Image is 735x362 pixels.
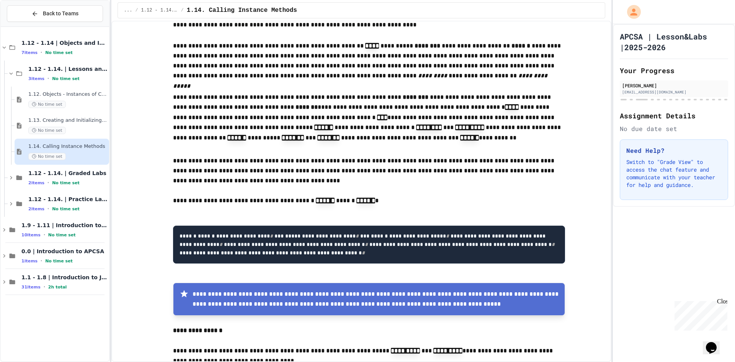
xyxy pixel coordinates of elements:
[181,7,184,13] span: /
[52,180,80,185] span: No time set
[7,5,103,22] button: Back to Teams
[44,284,45,290] span: •
[21,222,108,229] span: 1.9 - 1.11 | Introduction to Methods
[135,7,138,13] span: /
[21,50,38,55] span: 7 items
[187,6,297,15] span: 1.14. Calling Instance Methods
[622,82,726,89] div: [PERSON_NAME]
[619,3,643,21] div: My Account
[43,10,78,18] span: Back to Teams
[47,75,49,82] span: •
[671,298,727,331] iframe: chat widget
[28,196,108,203] span: 1.12 - 1.14. | Practice Labs
[45,50,73,55] span: No time set
[141,7,178,13] span: 1.12 - 1.14. | Lessons and Notes
[28,206,44,211] span: 2 items
[703,331,727,354] iframe: chat widget
[124,7,132,13] span: ...
[41,49,42,56] span: •
[48,285,67,290] span: 2h total
[28,76,44,81] span: 3 items
[52,206,80,211] span: No time set
[21,274,108,281] span: 1.1 - 1.8 | Introduction to Java
[620,124,728,133] div: No due date set
[47,180,49,186] span: •
[620,31,728,52] h1: APCSA | Lesson&Labs |2025-2026
[21,233,41,238] span: 10 items
[620,65,728,76] h2: Your Progress
[52,76,80,81] span: No time set
[28,143,108,150] span: 1.14. Calling Instance Methods
[21,259,38,264] span: 1 items
[45,259,73,264] span: No time set
[28,117,108,124] span: 1.13. Creating and Initializing Objects: Constructors
[21,39,108,46] span: 1.12 - 1.14 | Objects and Instances of Classes
[28,91,108,98] span: 1.12. Objects - Instances of Classes
[44,232,45,238] span: •
[626,146,722,155] h3: Need Help?
[48,233,76,238] span: No time set
[626,158,722,189] p: Switch to "Grade View" to access the chat feature and communicate with your teacher for help and ...
[21,248,108,255] span: 0.0 | Introduction to APCSA
[41,258,42,264] span: •
[28,66,108,72] span: 1.12 - 1.14. | Lessons and Notes
[28,180,44,185] span: 2 items
[47,206,49,212] span: •
[28,153,66,160] span: No time set
[620,110,728,121] h2: Assignment Details
[622,89,726,95] div: [EMAIL_ADDRESS][DOMAIN_NAME]
[28,127,66,134] span: No time set
[3,3,53,49] div: Chat with us now!Close
[21,285,41,290] span: 31 items
[28,101,66,108] span: No time set
[28,170,108,177] span: 1.12 - 1.14. | Graded Labs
